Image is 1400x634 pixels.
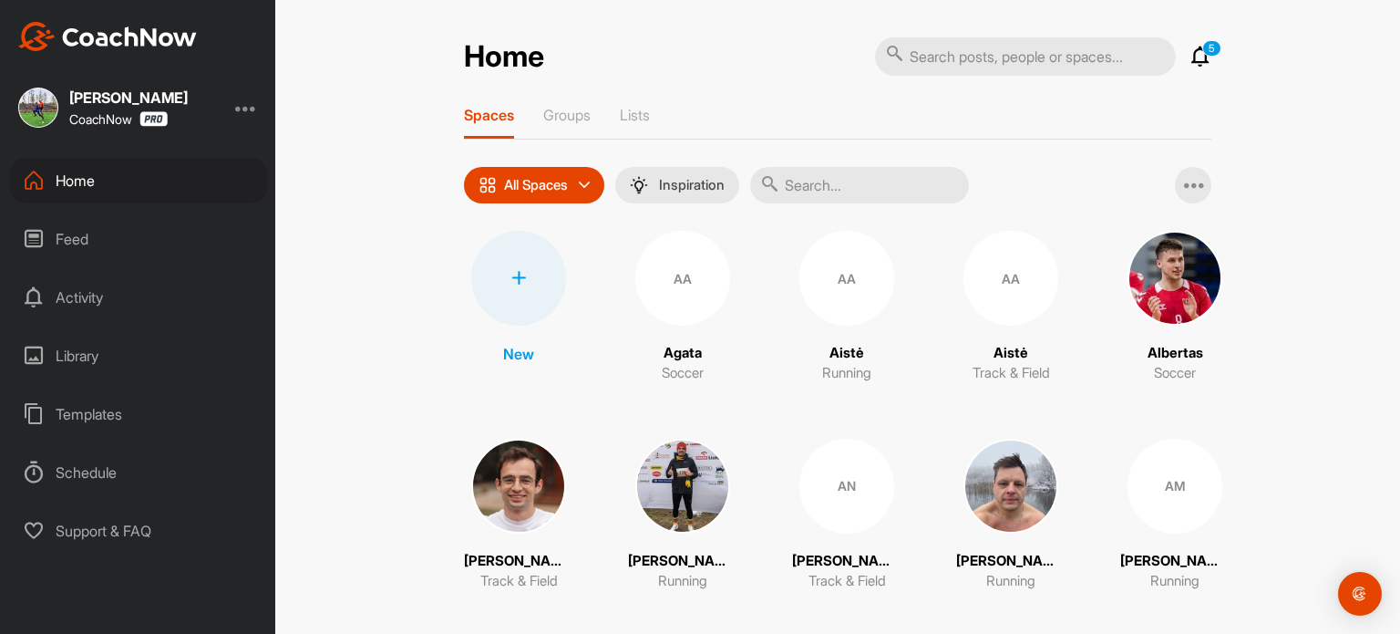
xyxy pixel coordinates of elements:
img: square_a2d42ba65336effc8e6c6faa7031f5d7.jpg [963,439,1058,534]
p: [PERSON_NAME] [628,551,737,572]
p: Soccer [1154,363,1196,384]
div: AA [963,231,1058,326]
p: Spaces [464,106,514,124]
p: [PERSON_NAME] [1120,551,1230,572]
div: AA [635,231,730,326]
p: 5 [1202,40,1221,57]
div: Templates [10,391,267,437]
div: AM [1127,439,1222,534]
p: Inspiration [659,178,725,192]
p: Running [658,571,707,592]
a: [PERSON_NAME]Running [956,439,1065,592]
div: Feed [10,216,267,262]
div: Home [10,158,267,203]
p: Agata [664,343,702,364]
div: Activity [10,275,267,320]
a: AM[PERSON_NAME]Running [1120,439,1230,592]
a: AlbertasSoccer [1120,231,1230,384]
a: AAAistėRunning [792,231,901,384]
p: [PERSON_NAME] [792,551,901,572]
p: Aistė [993,343,1028,364]
p: Aistė [829,343,864,364]
a: AAAgataSoccer [628,231,737,384]
div: Open Intercom Messenger [1338,572,1382,616]
img: CoachNow [18,22,197,51]
p: Track & Field [480,571,558,592]
p: New [503,343,534,365]
p: Track & Field [973,363,1050,384]
img: CoachNow Pro [139,111,168,127]
div: Library [10,333,267,379]
img: square_4ac6d14249e3dc9affe10ce283302109.jpg [471,439,566,534]
p: Running [1150,571,1199,592]
div: AN [799,439,894,534]
a: AAAistėTrack & Field [956,231,1065,384]
p: Soccer [662,363,704,384]
p: Running [986,571,1035,592]
div: Schedule [10,450,267,495]
input: Search posts, people or spaces... [875,37,1176,76]
p: [PERSON_NAME] [464,551,573,572]
div: AA [799,231,894,326]
p: Lists [620,106,650,124]
h2: Home [464,39,544,75]
a: AN[PERSON_NAME]Track & Field [792,439,901,592]
p: Groups [543,106,591,124]
a: [PERSON_NAME]Track & Field [464,439,573,592]
p: All Spaces [504,178,568,192]
input: Search... [750,167,969,203]
img: square_cc826095908430079806edb2193bf873.jpg [1127,231,1222,326]
a: [PERSON_NAME]Running [628,439,737,592]
p: [PERSON_NAME] [956,551,1065,572]
img: square_1d26bf0d6d75646ece58a0b239b0eb82.jpg [18,88,58,128]
div: [PERSON_NAME] [69,90,188,105]
p: Running [822,363,871,384]
div: CoachNow [69,111,168,127]
img: square_12ec522ad770cc6cdadce2738f5d2707.jpg [635,439,730,534]
p: Albertas [1148,343,1203,364]
img: icon [479,176,497,194]
img: menuIcon [630,176,648,194]
p: Track & Field [808,571,886,592]
div: Support & FAQ [10,508,267,554]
